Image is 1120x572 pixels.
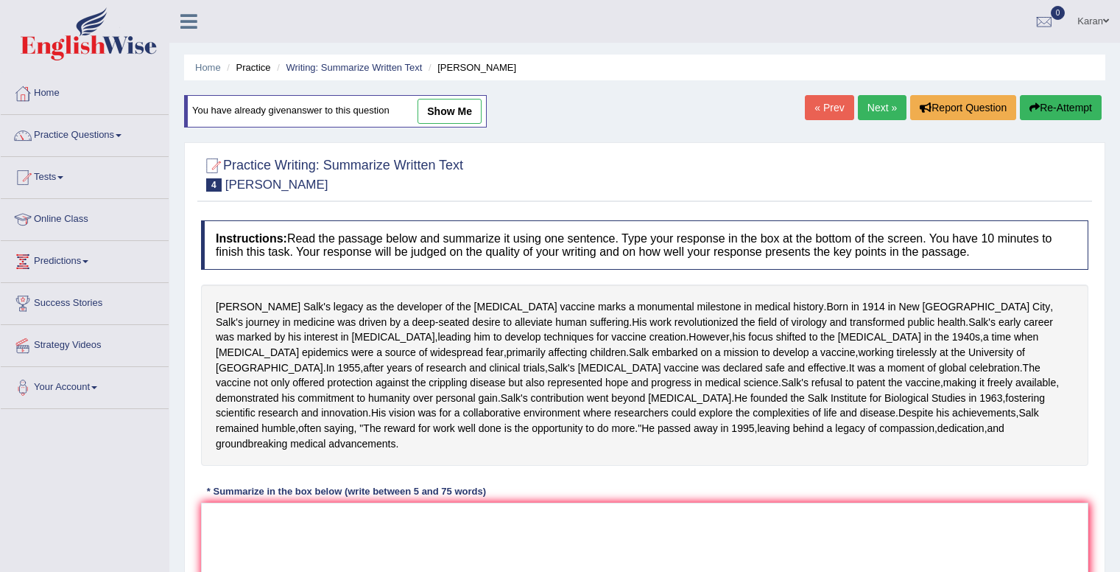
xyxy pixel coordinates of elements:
[415,360,423,376] span: Click to see word definition
[216,345,299,360] span: Click to see word definition
[283,315,291,330] span: Click to see word definition
[438,315,469,330] span: Click to see word definition
[216,360,323,376] span: Click to see word definition
[758,315,777,330] span: Click to see word definition
[543,329,594,345] span: Click to see word definition
[793,299,823,315] span: Click to see word definition
[507,345,546,360] span: Click to see word definition
[652,345,697,360] span: Click to see word definition
[1016,345,1025,360] span: Click to see word definition
[790,391,804,406] span: Click to see word definition
[820,329,834,345] span: Click to see word definition
[884,391,929,406] span: Click to see word definition
[753,405,809,421] span: Click to see word definition
[351,345,373,360] span: Click to see word definition
[772,345,809,360] span: Click to see word definition
[303,299,331,315] span: Click to see word definition
[940,345,948,360] span: Click to see word definition
[811,345,817,360] span: Click to see word definition
[515,315,552,330] span: Click to see word definition
[734,391,747,406] span: Click to see word definition
[924,329,932,345] span: Click to see word definition
[808,391,828,406] span: Click to see word definition
[757,421,789,436] span: Click to see word definition
[857,360,876,376] span: Click to see word definition
[755,299,790,315] span: Click to see word definition
[430,345,483,360] span: Click to see word definition
[479,421,501,436] span: Click to see word definition
[288,329,301,345] span: Click to see word definition
[359,315,387,330] span: Click to see word definition
[939,360,966,376] span: Click to see word definition
[253,375,267,391] span: Click to see word definition
[201,220,1088,270] h4: Read the passage below and summarize it using one sentence. Type your response in the box at the ...
[862,299,885,315] span: Click to see word definition
[761,345,770,360] span: Click to see word definition
[548,360,575,376] span: Click to see word definition
[390,315,401,330] span: Click to see word definition
[858,95,906,120] a: Next »
[705,375,741,391] span: Click to see word definition
[744,299,752,315] span: Click to see word definition
[899,299,920,315] span: Click to see word definition
[583,405,611,421] span: Click to see word definition
[968,315,996,330] span: Click to see word definition
[983,329,989,345] span: Click to see word definition
[631,375,648,391] span: Click to see word definition
[282,391,295,406] span: Click to see word definition
[216,375,250,391] span: Click to see word definition
[931,391,966,406] span: Click to see word definition
[868,421,877,436] span: Click to see word definition
[776,329,806,345] span: Click to see word definition
[968,391,976,406] span: Click to see word definition
[1023,360,1040,376] span: Click to see word definition
[826,299,848,315] span: Click to see word definition
[835,421,864,436] span: Click to see word definition
[433,421,455,436] span: Click to see word definition
[649,315,672,330] span: Click to see word definition
[721,421,729,436] span: Click to see word definition
[524,405,580,421] span: Click to see word definition
[385,345,416,360] span: Click to see word definition
[812,405,821,421] span: Click to see word definition
[590,315,629,330] span: Click to see word definition
[474,299,557,315] span: Click to see word definition
[585,421,594,436] span: Click to see word definition
[587,391,609,406] span: Click to see word definition
[531,391,584,406] span: Click to see word definition
[927,360,936,376] span: Click to see word definition
[337,360,360,376] span: Click to see word definition
[216,232,287,245] b: Instructions:
[351,329,434,345] span: Click to see word definition
[648,391,731,406] span: Click to see word definition
[888,375,902,391] span: Click to see word definition
[999,315,1021,330] span: Click to see word definition
[605,375,628,391] span: Click to see word definition
[629,299,635,315] span: Click to see word definition
[201,484,492,498] div: * Summarize in the box below (write between 5 and 75 words)
[898,405,933,421] span: Click to see word definition
[870,391,881,406] span: Click to see word definition
[503,315,512,330] span: Click to see word definition
[992,329,1011,345] span: Click to see word definition
[590,345,626,360] span: Click to see word definition
[436,391,476,406] span: Click to see word definition
[418,405,437,421] span: Click to see word definition
[324,421,353,436] span: Click to see word definition
[486,345,504,360] span: Click to see word definition
[397,299,443,315] span: Click to see word definition
[478,391,497,406] span: Click to see word definition
[827,421,833,436] span: Click to see word definition
[216,391,279,406] span: Click to see word definition
[380,299,394,315] span: Click to see word definition
[321,405,368,421] span: Click to see word definition
[387,360,412,376] span: Click to see word definition
[820,345,855,360] span: Click to see word definition
[879,421,934,436] span: Click to see word definition
[987,375,1012,391] span: Click to see word definition
[523,360,545,376] span: Click to see word definition
[611,329,646,345] span: Click to see word definition
[1,283,169,320] a: Success Stories
[724,345,758,360] span: Click to see word definition
[201,155,463,192] h2: Practice Writing: Summarize Written Text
